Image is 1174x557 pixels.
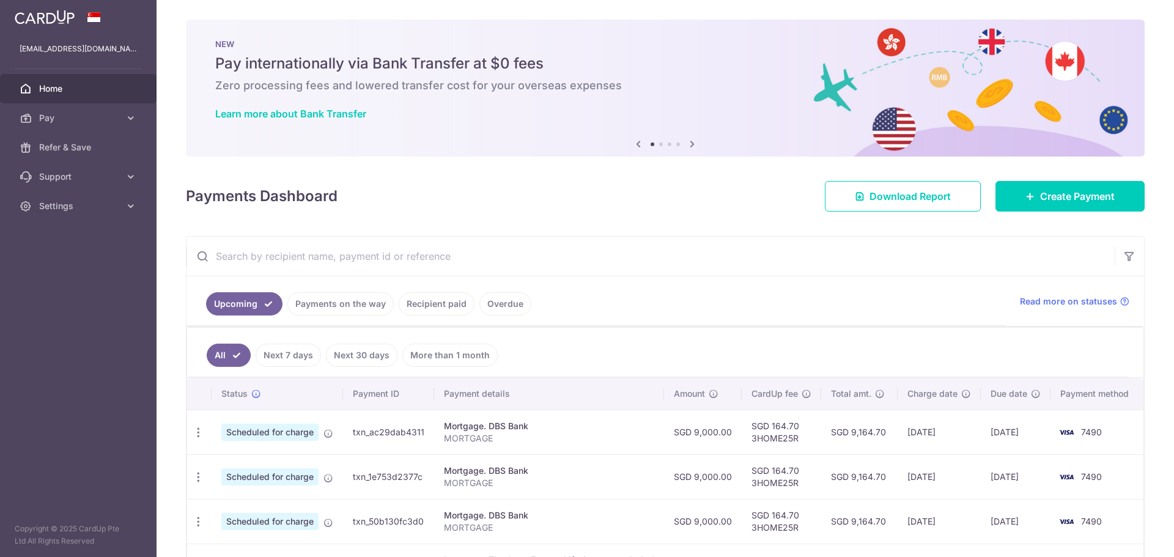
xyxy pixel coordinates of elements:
[742,410,821,454] td: SGD 164.70 3HOME25R
[444,522,654,534] p: MORTGAGE
[343,454,434,499] td: txn_1e753d2377c
[991,388,1027,400] span: Due date
[981,410,1050,454] td: [DATE]
[664,410,742,454] td: SGD 9,000.00
[20,43,137,55] p: [EMAIL_ADDRESS][DOMAIN_NAME]
[444,509,654,522] div: Mortgage. DBS Bank
[399,292,474,315] a: Recipient paid
[1081,516,1102,526] span: 7490
[742,454,821,499] td: SGD 164.70 3HOME25R
[207,344,251,367] a: All
[751,388,798,400] span: CardUp fee
[825,181,981,212] a: Download Report
[343,499,434,544] td: txn_50b130fc3d0
[343,378,434,410] th: Payment ID
[39,112,120,124] span: Pay
[434,378,664,410] th: Payment details
[907,388,958,400] span: Charge date
[215,39,1115,49] p: NEW
[821,454,898,499] td: SGD 9,164.70
[1054,514,1079,529] img: Bank Card
[221,513,319,530] span: Scheduled for charge
[1040,189,1115,204] span: Create Payment
[831,388,871,400] span: Total amt.
[39,83,120,95] span: Home
[995,181,1145,212] a: Create Payment
[343,410,434,454] td: txn_ac29dab4311
[39,171,120,183] span: Support
[326,344,397,367] a: Next 30 days
[1020,295,1117,308] span: Read more on statuses
[1050,378,1143,410] th: Payment method
[898,499,981,544] td: [DATE]
[981,454,1050,499] td: [DATE]
[479,292,531,315] a: Overdue
[821,410,898,454] td: SGD 9,164.70
[898,410,981,454] td: [DATE]
[215,108,366,120] a: Learn more about Bank Transfer
[39,200,120,212] span: Settings
[898,454,981,499] td: [DATE]
[1081,427,1102,437] span: 7490
[981,499,1050,544] td: [DATE]
[215,54,1115,73] h5: Pay internationally via Bank Transfer at $0 fees
[206,292,282,315] a: Upcoming
[1054,470,1079,484] img: Bank Card
[287,292,394,315] a: Payments on the way
[1054,425,1079,440] img: Bank Card
[664,454,742,499] td: SGD 9,000.00
[186,20,1145,157] img: Bank transfer banner
[444,465,654,477] div: Mortgage. DBS Bank
[444,477,654,489] p: MORTGAGE
[186,237,1115,276] input: Search by recipient name, payment id or reference
[221,468,319,485] span: Scheduled for charge
[664,499,742,544] td: SGD 9,000.00
[221,388,248,400] span: Status
[186,185,338,207] h4: Payments Dashboard
[674,388,705,400] span: Amount
[821,499,898,544] td: SGD 9,164.70
[402,344,498,367] a: More than 1 month
[15,10,75,24] img: CardUp
[1081,471,1102,482] span: 7490
[221,424,319,441] span: Scheduled for charge
[1020,295,1129,308] a: Read more on statuses
[39,141,120,153] span: Refer & Save
[215,78,1115,93] h6: Zero processing fees and lowered transfer cost for your overseas expenses
[444,420,654,432] div: Mortgage. DBS Bank
[742,499,821,544] td: SGD 164.70 3HOME25R
[869,189,951,204] span: Download Report
[444,432,654,444] p: MORTGAGE
[256,344,321,367] a: Next 7 days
